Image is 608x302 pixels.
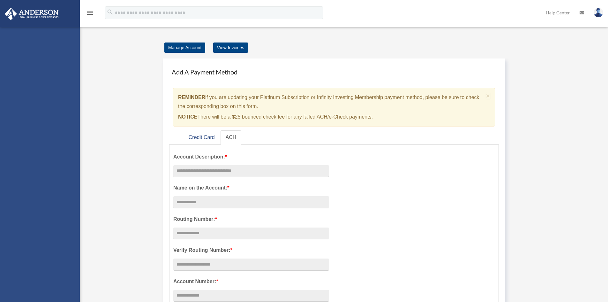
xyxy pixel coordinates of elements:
div: if you are updating your Platinum Subscription or Infinity Investing Membership payment method, p... [173,88,495,127]
span: × [486,92,490,99]
button: Close [486,92,490,99]
label: Account Number: [173,277,329,286]
a: View Invoices [213,43,248,53]
i: menu [86,9,94,17]
a: menu [86,11,94,17]
img: User Pic [594,8,603,17]
p: There will be a $25 bounced check fee for any failed ACH/e-Check payments. [178,112,484,121]
label: Name on the Account: [173,183,329,192]
i: search [107,9,114,16]
a: Credit Card [184,130,220,145]
img: Anderson Advisors Platinum Portal [3,8,61,20]
label: Account Description: [173,152,329,161]
strong: NOTICE [178,114,197,120]
h4: Add A Payment Method [169,65,499,79]
strong: REMINDER [178,95,205,100]
a: Manage Account [164,43,205,53]
label: Verify Routing Number: [173,246,329,255]
label: Routing Number: [173,215,329,224]
a: ACH [221,130,242,145]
